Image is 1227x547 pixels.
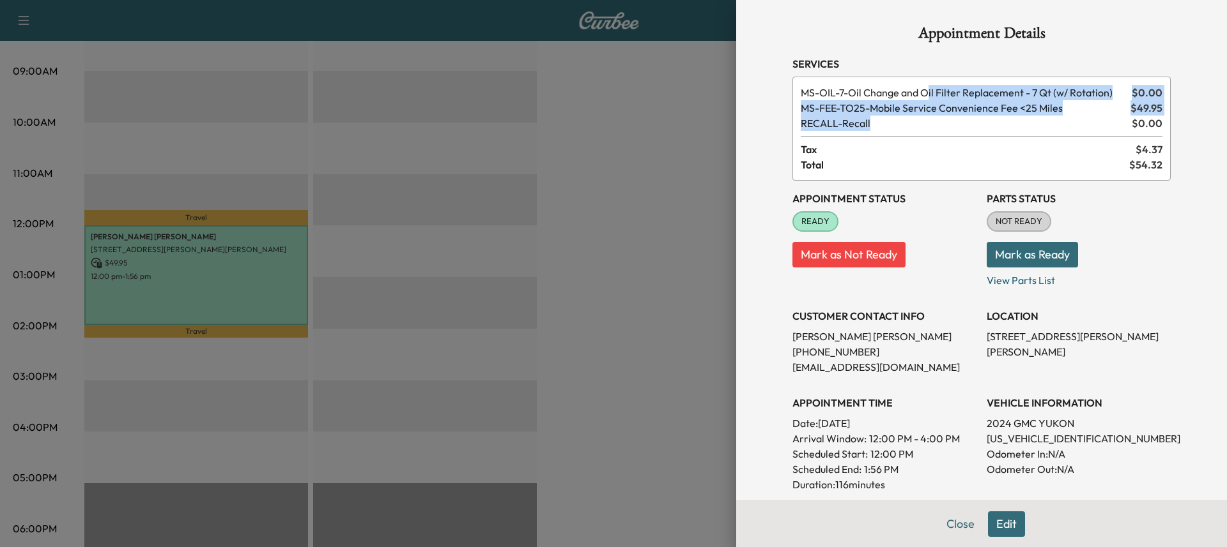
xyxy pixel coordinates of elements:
[987,431,1171,446] p: [US_VEHICLE_IDENTIFICATION_NUMBER]
[987,191,1171,206] h3: Parts Status
[801,157,1129,172] span: Total
[792,359,976,375] p: [EMAIL_ADDRESS][DOMAIN_NAME]
[792,477,976,492] p: Duration: 116 minutes
[987,267,1171,288] p: View Parts List
[801,85,1127,100] span: Oil Change and Oil Filter Replacement - 7 Qt (w/ Rotation)
[869,431,960,446] span: 12:00 PM - 4:00 PM
[792,416,976,431] p: Date: [DATE]
[801,116,1127,131] span: Recall
[792,191,976,206] h3: Appointment Status
[1132,116,1162,131] span: $ 0.00
[1136,142,1162,157] span: $ 4.37
[792,26,1171,46] h1: Appointment Details
[938,511,983,537] button: Close
[792,461,861,477] p: Scheduled End:
[792,56,1171,71] h3: Services
[801,142,1136,157] span: Tax
[987,416,1171,431] p: 2024 GMC YUKON
[987,242,1078,267] button: Mark as Ready
[987,461,1171,477] p: Odometer Out: N/A
[988,511,1025,537] button: Edit
[1131,100,1162,116] span: $ 49.95
[794,215,837,228] span: READY
[792,344,976,359] p: [PHONE_NUMBER]
[988,215,1050,228] span: NOT READY
[987,446,1171,461] p: Odometer In: N/A
[1129,157,1162,172] span: $ 54.32
[792,308,976,324] h3: CUSTOMER CONTACT INFO
[870,446,913,461] p: 12:00 PM
[792,446,868,461] p: Scheduled Start:
[792,329,976,344] p: [PERSON_NAME] [PERSON_NAME]
[987,308,1171,324] h3: LOCATION
[801,100,1125,116] span: Mobile Service Convenience Fee <25 Miles
[792,431,976,446] p: Arrival Window:
[987,395,1171,410] h3: VEHICLE INFORMATION
[1132,85,1162,100] span: $ 0.00
[792,242,906,267] button: Mark as Not Ready
[864,461,899,477] p: 1:56 PM
[987,329,1171,359] p: [STREET_ADDRESS][PERSON_NAME][PERSON_NAME]
[792,395,976,410] h3: APPOINTMENT TIME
